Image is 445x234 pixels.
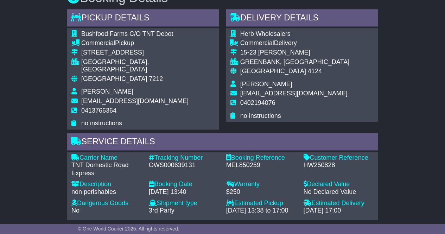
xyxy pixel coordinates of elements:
div: Shipment type [149,199,219,207]
div: No Declared Value [303,188,374,196]
div: Delivery Details [226,9,378,28]
span: 0413766364 [81,107,116,114]
span: no instructions [240,112,281,119]
div: OWS000639131 [149,162,219,169]
div: [DATE] 13:38 to 17:00 [226,207,296,214]
div: non perishables [71,188,142,196]
span: 4124 [308,68,322,75]
div: Service Details [67,133,378,152]
div: Declared Value [303,180,374,188]
span: Commercial [240,39,274,46]
span: no instructions [81,120,122,127]
div: [DATE] 13:40 [149,188,219,196]
div: Customer Reference [303,154,374,162]
div: Tracking Number [149,154,219,162]
div: Dangerous Goods [71,199,142,207]
div: MEL850259 [226,162,296,169]
span: No [71,207,80,214]
span: Commercial [81,39,115,46]
span: 3rd Party [149,207,174,214]
span: [EMAIL_ADDRESS][DOMAIN_NAME] [81,97,189,105]
div: [GEOGRAPHIC_DATA], [GEOGRAPHIC_DATA] [81,58,215,74]
span: 0402194076 [240,99,275,106]
span: [PERSON_NAME] [240,81,292,88]
div: Carrier Name [71,154,142,162]
div: Booking Reference [226,154,296,162]
div: Pickup [81,39,215,47]
div: Booking Date [149,180,219,188]
div: Warranty [226,180,296,188]
div: [DATE] 17:00 [303,207,374,214]
div: Estimated Delivery [303,199,374,207]
div: HW250828 [303,162,374,169]
div: [STREET_ADDRESS] [81,49,215,57]
div: TNT Domestic Road Express [71,162,142,177]
span: Bushfood Farms C/O TNT Depot [81,30,173,37]
div: $250 [226,188,296,196]
div: Pickup Details [67,9,219,28]
span: Herb Wholesalers [240,30,290,37]
div: 15-23 [PERSON_NAME] [240,49,349,57]
span: [GEOGRAPHIC_DATA] [81,75,147,82]
div: Estimated Pickup [226,199,296,207]
div: GREENBANK, [GEOGRAPHIC_DATA] [240,58,349,66]
span: 7212 [149,75,163,82]
span: © One World Courier 2025. All rights reserved. [78,226,179,232]
span: [PERSON_NAME] [81,88,133,95]
span: [EMAIL_ADDRESS][DOMAIN_NAME] [240,90,347,97]
div: Delivery [240,39,349,47]
span: [GEOGRAPHIC_DATA] [240,68,306,75]
div: Description [71,180,142,188]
